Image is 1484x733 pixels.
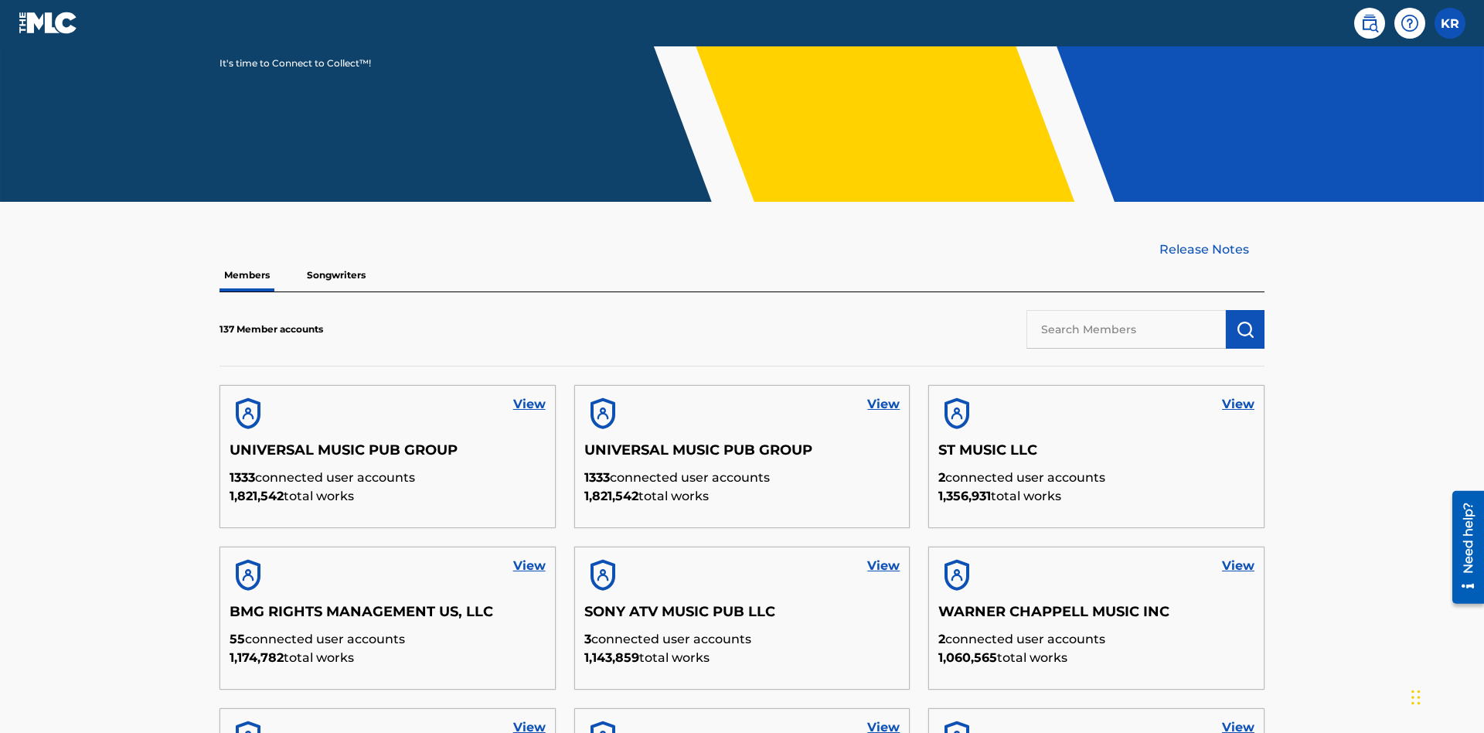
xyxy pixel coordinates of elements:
img: account [230,395,267,432]
span: 55 [230,632,245,646]
div: Drag [1411,674,1421,721]
img: search [1360,14,1379,32]
p: total works [938,487,1254,506]
p: connected user accounts [230,469,546,487]
p: total works [584,487,900,506]
span: 1333 [584,470,610,485]
div: Help [1394,8,1425,39]
h5: SONY ATV MUSIC PUB LLC [584,603,900,630]
div: User Menu [1435,8,1465,39]
p: total works [938,649,1254,667]
img: Search Works [1236,320,1254,339]
p: connected user accounts [584,469,900,487]
h5: WARNER CHAPPELL MUSIC INC [938,603,1254,630]
span: 1333 [230,470,255,485]
span: 1,174,782 [230,650,284,665]
p: connected user accounts [584,630,900,649]
p: total works [230,649,546,667]
span: 3 [584,632,591,646]
span: 1,821,542 [584,489,638,503]
a: Release Notes [1159,240,1264,259]
span: 1,060,565 [938,650,997,665]
a: View [867,557,900,575]
span: 2 [938,632,945,646]
p: connected user accounts [938,630,1254,649]
p: Members [220,259,274,291]
a: View [867,395,900,414]
p: 137 Member accounts [220,322,323,336]
p: Songwriters [302,259,370,291]
img: account [584,557,621,594]
p: total works [230,487,546,506]
p: connected user accounts [230,630,546,649]
a: View [513,395,546,414]
h5: UNIVERSAL MUSIC PUB GROUP [230,442,546,469]
span: 1,821,542 [230,489,284,503]
img: account [938,557,975,594]
span: 2 [938,470,945,485]
a: Public Search [1354,8,1385,39]
img: account [938,395,975,432]
a: View [1222,395,1254,414]
p: total works [584,649,900,667]
img: account [584,395,621,432]
a: View [513,557,546,575]
iframe: Resource Center [1441,485,1484,612]
input: Search Members [1026,310,1226,349]
img: account [230,557,267,594]
span: 1,356,931 [938,489,991,503]
h5: UNIVERSAL MUSIC PUB GROUP [584,442,900,469]
span: 1,143,859 [584,650,639,665]
a: View [1222,557,1254,575]
h5: ST MUSIC LLC [938,442,1254,469]
img: help [1401,14,1419,32]
p: connected user accounts [938,469,1254,487]
p: It's time to Connect to Collect™! [220,56,488,70]
img: MLC Logo [19,12,78,34]
iframe: Chat Widget [1407,659,1484,733]
h5: BMG RIGHTS MANAGEMENT US, LLC [230,603,546,630]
